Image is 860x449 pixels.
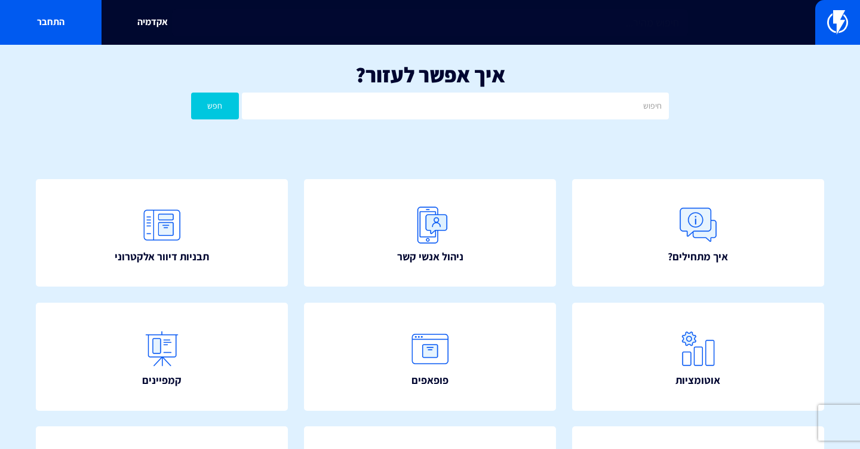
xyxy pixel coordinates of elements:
[411,373,449,388] span: פופאפים
[36,303,288,411] a: קמפיינים
[142,373,182,388] span: קמפיינים
[572,303,824,411] a: אוטומציות
[242,93,669,119] input: חיפוש
[36,179,288,287] a: תבניות דיוור אלקטרוני
[668,249,728,265] span: איך מתחילים?
[675,373,720,388] span: אוטומציות
[304,179,556,287] a: ניהול אנשי קשר
[397,249,463,265] span: ניהול אנשי קשר
[304,303,556,411] a: פופאפים
[172,9,688,36] input: חיפוש מהיר...
[191,93,239,119] button: חפש
[572,179,824,287] a: איך מתחילים?
[115,249,209,265] span: תבניות דיוור אלקטרוני
[18,63,842,87] h1: איך אפשר לעזור?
